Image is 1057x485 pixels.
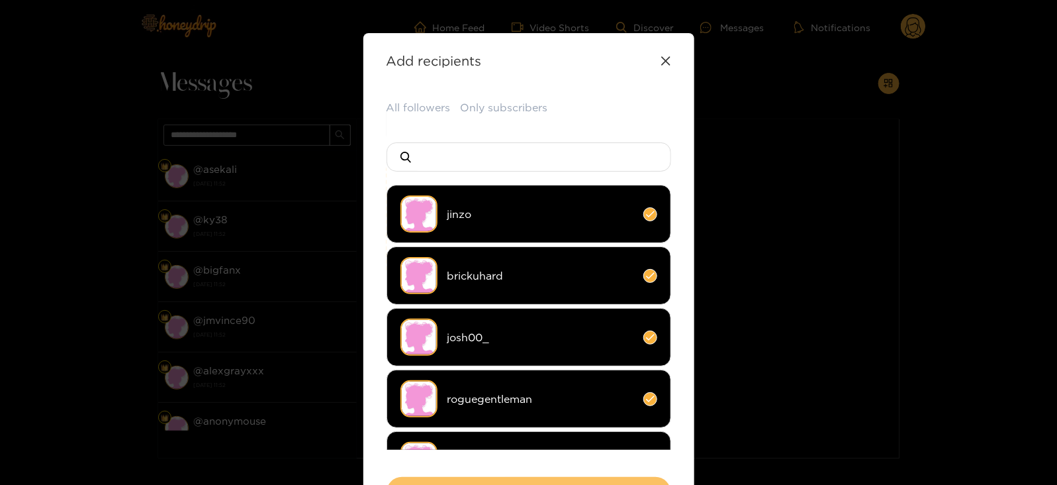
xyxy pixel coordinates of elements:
[400,319,437,356] img: no-avatar.png
[400,442,437,479] img: no-avatar.png
[447,268,633,284] span: brickuhard
[387,100,451,115] button: All followers
[461,100,548,115] button: Only subscribers
[447,330,633,345] span: josh00_
[400,257,437,294] img: no-avatar.png
[400,380,437,417] img: no-avatar.png
[387,53,482,68] strong: Add recipients
[400,195,437,233] img: no-avatar.png
[447,392,633,407] span: roguegentleman
[447,207,633,222] span: jinzo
